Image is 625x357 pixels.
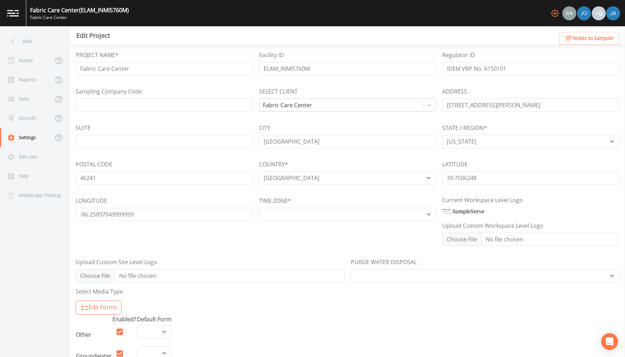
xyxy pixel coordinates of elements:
img: Company Logo [442,209,484,214]
label: SELECT CLIENT [259,87,298,96]
label: PURGE WATER DISPOSAL [351,258,417,266]
label: SUITE [76,124,91,132]
label: POSTAL CODE [76,160,112,169]
p: Select Media Type [76,288,619,295]
label: TIME ZONE* [259,197,291,205]
label: Upload Custom Site Level Logo [76,258,157,266]
label: Regulator ID [442,51,475,59]
div: Fabric Care Center (ELAM_INMI5760M) [30,6,129,14]
button: Edit Forms [76,301,121,315]
img: 7493944169e4cb9b715a099ebe515ac2 [562,6,576,20]
p: Current Workspace Level Logo [442,197,619,204]
th: Default Form [137,315,172,324]
label: Upload Custom Workspace Level Logo [442,221,543,230]
div: Radlie J Storer [562,6,577,20]
div: Edit Project [76,33,110,38]
img: 747fbe677637578f4da62891070ad3f4 [606,6,620,20]
div: Other [76,330,112,339]
label: Facility ID [259,51,284,59]
div: +6 [592,6,606,20]
label: ADDRESS [442,87,467,96]
label: Sampling Company Code [76,87,142,96]
div: Josh Dutton [577,6,591,20]
label: COUNTRY* [259,160,288,169]
img: logo [7,10,19,16]
label: PROJECT NAME* [76,51,118,59]
img: eb8b2c35ded0d5aca28d215f14656a61 [577,6,591,20]
th: Enabled? [112,315,137,324]
label: CITY [259,124,270,132]
label: LONGITUDE [76,197,107,205]
label: STATE / REGION* [442,124,487,132]
div: Open Intercom Messenger [601,333,618,350]
label: LATITUDE [442,160,468,169]
div: Fabric Care Center [30,14,129,21]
